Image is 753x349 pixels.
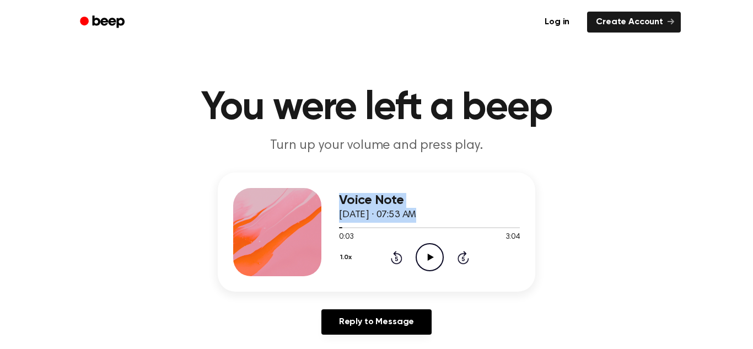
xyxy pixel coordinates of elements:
button: 1.0x [339,248,356,267]
a: Reply to Message [321,309,432,335]
span: 0:03 [339,232,353,243]
a: Beep [72,12,135,33]
p: Turn up your volume and press play. [165,137,588,155]
h1: You were left a beep [94,88,659,128]
a: Log in [534,9,580,35]
span: [DATE] · 07:53 AM [339,210,416,220]
span: 3:04 [505,232,520,243]
a: Create Account [587,12,681,33]
h3: Voice Note [339,193,520,208]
